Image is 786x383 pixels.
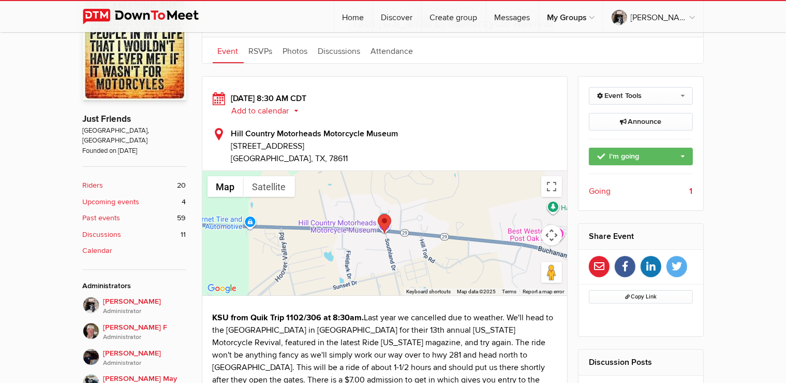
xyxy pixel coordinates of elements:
[83,245,186,257] a: Calendar
[83,212,186,224] a: Past events 59
[83,114,131,124] a: Just Friends
[690,185,693,197] b: 1
[539,1,603,32] a: My Groups
[589,87,693,105] a: Event Tools
[83,9,215,24] img: DownToMeet
[541,225,562,246] button: Map camera controls
[278,37,313,63] a: Photos
[603,1,703,32] a: [PERSON_NAME]
[541,176,562,197] button: Toggle fullscreen view
[83,196,186,208] a: Upcoming events 4
[103,322,186,343] span: [PERSON_NAME] F
[103,359,186,368] i: Administrator
[83,245,113,257] b: Calendar
[625,293,657,300] span: Copy Link
[244,176,295,197] button: Show satellite imagery
[231,129,398,139] b: Hill Country Motorheads Motorcycle Museum
[181,229,186,240] span: 11
[205,282,239,295] img: Google
[589,357,652,367] a: Discussion Posts
[83,297,99,314] img: John P
[83,317,186,343] a: [PERSON_NAME] FAdministrator
[213,313,364,323] strong: KSU from Quik Trip 1102/306 at 8:30am.
[83,126,186,146] span: [GEOGRAPHIC_DATA], [GEOGRAPHIC_DATA]
[182,196,186,208] span: 4
[207,176,244,197] button: Show street map
[83,180,186,191] a: Riders 20
[231,106,306,116] button: Add to calendar
[213,92,557,117] div: [DATE] 8:30 AM CDT
[83,196,140,208] b: Upcoming events
[422,1,486,32] a: Create group
[205,282,239,295] a: Open this area in Google Maps (opens a new window)
[83,349,99,365] img: Scott May
[103,296,186,317] span: [PERSON_NAME]
[231,153,348,164] span: [GEOGRAPHIC_DATA], TX, 78611
[213,37,244,63] a: Event
[334,1,373,32] a: Home
[83,180,103,191] b: Riders
[502,289,516,294] a: Terms (opens in new tab)
[83,280,186,292] div: Administrators
[589,148,693,165] a: I'm going
[83,146,186,156] span: Founded on [DATE]
[589,113,693,131] a: Announce
[373,1,421,32] a: Discover
[620,117,661,126] span: Announce
[83,297,186,317] a: [PERSON_NAME]Administrator
[457,289,496,294] span: Map data ©2025
[486,1,539,32] a: Messages
[83,229,186,240] a: Discussions 11
[83,212,121,224] b: Past events
[589,185,611,197] span: Going
[83,229,122,240] b: Discussions
[589,290,693,304] button: Copy Link
[313,37,366,63] a: Discussions
[103,348,186,368] span: [PERSON_NAME]
[103,307,186,316] i: Administrator
[177,212,186,224] span: 59
[177,180,186,191] span: 20
[366,37,419,63] a: Attendance
[589,224,693,249] h2: Share Event
[406,288,451,295] button: Keyboard shortcuts
[103,333,186,342] i: Administrator
[541,262,562,283] button: Drag Pegman onto the map to open Street View
[231,140,557,152] span: [STREET_ADDRESS]
[83,343,186,368] a: [PERSON_NAME]Administrator
[83,323,99,339] img: Butch F
[523,289,564,294] a: Report a map error
[244,37,278,63] a: RSVPs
